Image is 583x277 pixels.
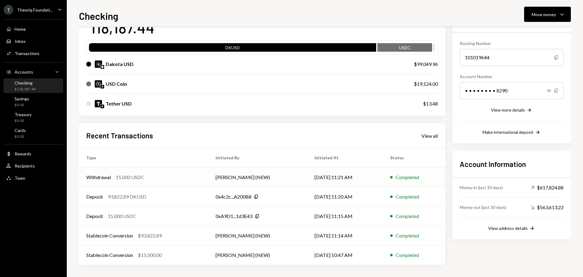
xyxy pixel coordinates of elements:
h2: Account Information [460,159,564,169]
a: Home [4,23,63,34]
div: 0xA9D1...1d3E43 [216,213,252,220]
div: Dakota USD [106,61,134,68]
a: Cards$0.00 [4,126,63,140]
div: View all [421,133,438,139]
td: [DATE] 11:20 AM [307,187,383,206]
button: Make international deposit [482,129,541,136]
div: $19,124.00 [414,80,438,88]
div: View address details [488,226,528,231]
h2: Recent Transactions [86,130,153,140]
div: 101019644 [460,49,564,66]
img: ethereum-mainnet [101,105,104,108]
a: Savings$0.00 [4,94,63,109]
div: USD Coin [106,80,127,88]
img: base-mainnet [101,65,104,69]
a: Recipients [4,160,63,171]
a: Transactions [4,48,63,59]
div: Completed [396,193,419,200]
td: [PERSON_NAME] (NEW) [208,245,307,265]
div: Completed [396,174,419,181]
div: 118,187.44 [90,18,155,37]
div: 0x4c2c...A200B8 [216,193,251,200]
div: Money out (last 30 days) [460,204,506,210]
th: Type [79,148,208,168]
div: Savings [15,96,29,101]
div: Transactions [15,51,39,56]
a: Rewards [4,148,63,159]
td: [PERSON_NAME] (NEW) [208,168,307,187]
img: USDT [95,100,102,107]
div: 15,000 USDC [108,213,136,220]
div: 15,000 USDC [116,174,144,181]
div: Team [15,175,25,181]
img: USDC [95,80,102,88]
h1: Checking [79,10,118,22]
div: Completed [396,213,419,220]
img: ethereum-mainnet [101,85,104,88]
button: Move money [524,7,571,22]
td: [PERSON_NAME] (NEW) [208,226,307,245]
div: $617,824.88 [531,184,564,191]
div: • • • • • • • • 8290 [460,82,564,99]
div: Money in (last 30 days) [460,184,503,191]
div: Stablecoin Conversion [86,251,133,259]
button: View address details [488,225,535,232]
td: [DATE] 11:15 AM [307,206,383,226]
div: $99,049.96 [414,61,438,68]
div: $0.00 [15,102,29,108]
a: View all [421,132,438,139]
img: DKUSD [95,61,102,68]
div: DKUSD [89,44,376,53]
a: Checking$118,187.44 [4,78,63,93]
button: View more details [491,107,532,114]
div: Make international deposit [482,130,534,135]
a: Treasury$0.00 [4,110,63,125]
div: Checking [15,80,36,85]
th: Initiated At [307,148,383,168]
div: Theoriq Foundati... [17,7,53,12]
div: T [4,5,13,15]
div: Completed [396,232,419,239]
div: View more details [491,107,525,113]
div: Accounts [15,69,33,74]
div: Withdrawal [86,174,111,181]
div: $563,613.22 [531,204,564,211]
td: [DATE] 11:21 AM [307,168,383,187]
div: $0.00 [15,134,26,139]
div: Stablecoin Conversion [86,232,133,239]
div: USDC [377,44,432,53]
a: Accounts [4,66,63,77]
div: $13.48 [423,100,438,107]
div: $15,000.00 [138,251,162,259]
div: Recipients [15,163,35,168]
div: Routing Number [460,40,564,47]
td: [DATE] 10:47 AM [307,245,383,265]
th: Status [383,148,445,168]
th: Initiated By [208,148,307,168]
div: Completed [396,251,419,259]
div: Account Number [460,73,564,80]
div: Tether USD [106,100,132,107]
div: Treasury [15,112,32,117]
div: Home [15,26,26,32]
div: Rewards [15,151,31,156]
div: Deposit [86,213,103,220]
div: Deposit [86,193,103,200]
div: Inbox [15,39,26,44]
div: $118,187.44 [15,87,36,92]
div: $0.00 [15,118,32,123]
div: 93,822.89 DKUSD [108,193,146,200]
a: Inbox [4,36,63,47]
div: Cards [15,128,26,133]
div: $93,822.89 [138,232,162,239]
div: Move money [532,11,556,18]
a: Team [4,172,63,183]
td: [DATE] 11:14 AM [307,226,383,245]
